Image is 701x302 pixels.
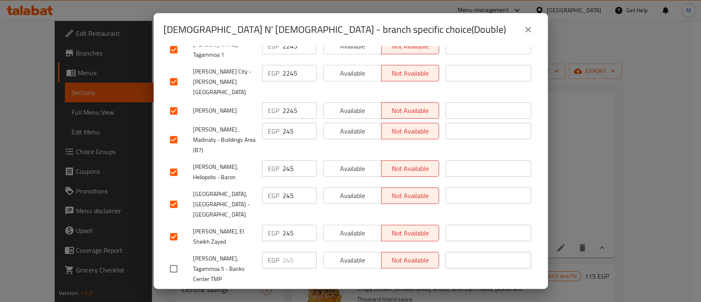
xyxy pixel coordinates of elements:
span: Available [327,125,378,137]
span: Available [327,67,378,79]
button: Not available [381,102,439,119]
span: Available [327,190,378,202]
span: [PERSON_NAME] [193,106,255,116]
p: EGP [268,68,279,78]
input: Please enter price [283,160,317,177]
span: [PERSON_NAME], Tagammoa 1 [193,39,255,60]
span: Not available [385,163,436,175]
button: Not available [381,123,439,139]
button: Available [323,225,382,241]
span: Available [327,163,378,175]
button: Available [323,65,382,81]
p: EGP [268,164,279,173]
p: EGP [268,106,279,115]
p: EGP [268,41,279,51]
button: Available [323,38,382,54]
span: [PERSON_NAME], Tagammoa 5 - Banks Center TMP [193,254,255,284]
button: Available [323,160,382,177]
span: Available [327,105,378,117]
span: [PERSON_NAME], El Sheikh Zayed [193,226,255,247]
span: [GEOGRAPHIC_DATA], [GEOGRAPHIC_DATA] - [GEOGRAPHIC_DATA] [193,189,255,220]
input: Please enter price [283,225,317,241]
span: Not available [385,67,436,79]
button: Not available [381,160,439,177]
input: Please enter price [283,65,317,81]
p: EGP [268,126,279,136]
span: Available [327,227,378,239]
button: Not available [381,225,439,241]
button: Not available [381,187,439,204]
span: Not available [385,125,436,137]
span: [PERSON_NAME] , Madinaty - Buildings Area (B7) [193,124,255,155]
input: Please enter price [283,187,317,204]
p: EGP [268,228,279,238]
span: Available [327,40,378,52]
button: Not available [381,38,439,54]
span: Not available [385,190,436,202]
span: Not available [385,105,436,117]
span: Not available [385,227,436,239]
input: Please enter price [283,38,317,54]
input: Please enter price [283,102,317,119]
h2: [DEMOGRAPHIC_DATA] N' [DEMOGRAPHIC_DATA] - branch specific choice(Double) [163,23,506,36]
button: close [518,20,538,39]
span: [PERSON_NAME], Heliopolis - Baron [193,162,255,182]
button: Available [323,123,382,139]
button: Not available [381,65,439,81]
input: Please enter price [283,123,317,139]
p: EGP [268,191,279,201]
button: Available [323,187,382,204]
input: Please enter price [283,252,317,268]
button: Available [323,102,382,119]
p: EGP [268,255,279,265]
span: Not available [385,40,436,52]
span: [PERSON_NAME] City - [PERSON_NAME][GEOGRAPHIC_DATA] [193,67,255,97]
